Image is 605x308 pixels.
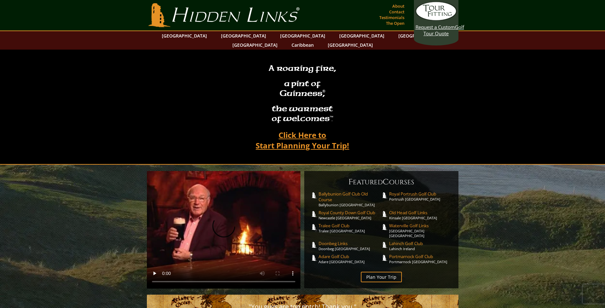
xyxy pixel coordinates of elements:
[319,254,382,259] span: Adare Golf Club
[265,61,340,127] h2: A roaring fire, a pint of Guinness , the warmest of welcomesâ„¢.
[389,254,452,264] a: Portmarnock Golf ClubPortmarnock [GEOGRAPHIC_DATA]
[229,40,281,50] a: [GEOGRAPHIC_DATA]
[336,31,388,40] a: [GEOGRAPHIC_DATA]
[361,272,402,282] a: Plan Your Trip
[388,7,406,16] a: Contact
[389,223,452,238] a: Waterville Golf Links[GEOGRAPHIC_DATA] [GEOGRAPHIC_DATA]
[249,127,355,153] a: Click Here toStart Planning Your Trip!
[389,254,452,259] span: Portmarnock Golf Club
[218,31,269,40] a: [GEOGRAPHIC_DATA]
[378,13,406,22] a: Testimonials
[319,191,382,202] span: Ballybunion Golf Club Old Course
[277,31,328,40] a: [GEOGRAPHIC_DATA]
[416,24,455,30] span: Request a Custom
[383,177,389,187] span: C
[319,210,382,220] a: Royal County Down Golf ClubNewcastle [GEOGRAPHIC_DATA]
[389,191,452,197] span: Royal Portrush Golf Club
[389,191,452,202] a: Royal Portrush Golf ClubPortrush [GEOGRAPHIC_DATA]
[319,223,382,229] span: Tralee Golf Club
[319,254,382,264] a: Adare Golf ClubAdare [GEOGRAPHIC_DATA]
[319,241,382,246] span: Doonbeg Links
[384,19,406,28] a: The Open
[311,177,452,187] h6: eatured ourses
[416,2,457,37] a: Request a CustomGolf Tour Quote
[389,241,452,251] a: Lahinch Golf ClubLahinch Ireland
[348,177,353,187] span: F
[325,40,376,50] a: [GEOGRAPHIC_DATA]
[319,223,382,233] a: Tralee Golf ClubTralee [GEOGRAPHIC_DATA]
[319,241,382,251] a: Doonbeg LinksDoonbeg [GEOGRAPHIC_DATA]
[319,191,382,207] a: Ballybunion Golf Club Old CourseBallybunion [GEOGRAPHIC_DATA]
[319,210,382,216] span: Royal County Down Golf Club
[389,241,452,246] span: Lahinch Golf Club
[159,31,210,40] a: [GEOGRAPHIC_DATA]
[395,31,447,40] a: [GEOGRAPHIC_DATA]
[288,40,317,50] a: Caribbean
[389,210,452,220] a: Old Head Golf LinksKinsale [GEOGRAPHIC_DATA]
[389,223,452,229] span: Waterville Golf Links
[389,210,452,216] span: Old Head Golf Links
[391,2,406,10] a: About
